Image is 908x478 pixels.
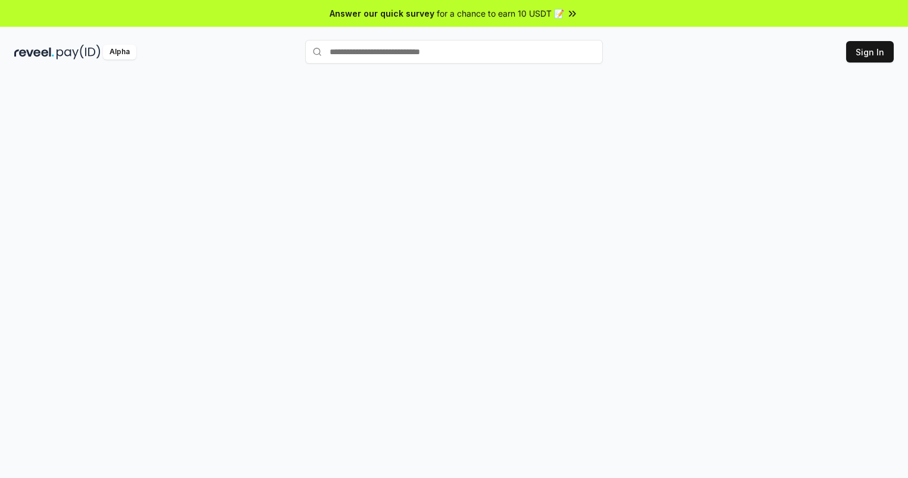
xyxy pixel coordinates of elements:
div: Alpha [103,45,136,60]
span: Answer our quick survey [330,7,434,20]
img: pay_id [57,45,101,60]
img: reveel_dark [14,45,54,60]
span: for a chance to earn 10 USDT 📝 [437,7,564,20]
button: Sign In [846,41,894,63]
